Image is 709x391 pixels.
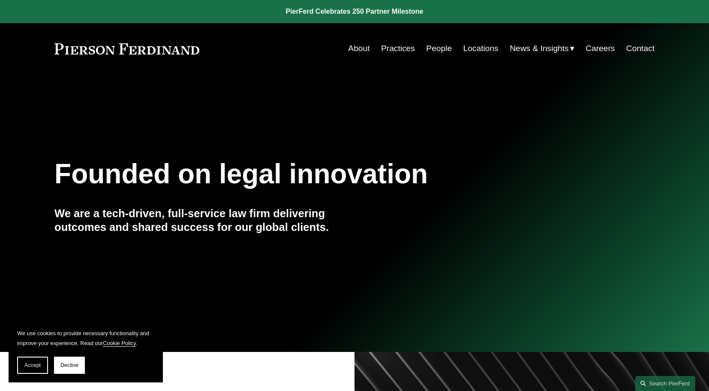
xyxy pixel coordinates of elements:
[635,376,695,391] a: Search this site
[103,340,136,346] a: Cookie Policy
[24,362,41,368] span: Accept
[17,357,48,374] button: Accept
[510,40,574,57] a: folder dropdown
[626,40,655,57] a: Contact
[17,328,154,348] p: We use cookies to provide necessary functionality and improve your experience. Read our .
[426,40,452,57] a: People
[510,41,569,56] span: News & Insights
[60,362,78,368] span: Decline
[54,357,85,374] button: Decline
[463,40,499,57] a: Locations
[348,40,370,57] a: About
[54,158,555,190] h1: Founded on legal innovation
[586,40,615,57] a: Careers
[381,40,415,57] a: Practices
[54,206,354,234] h4: We are a tech-driven, full-service law firm delivering outcomes and shared success for our global...
[9,320,163,382] section: Cookie banner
